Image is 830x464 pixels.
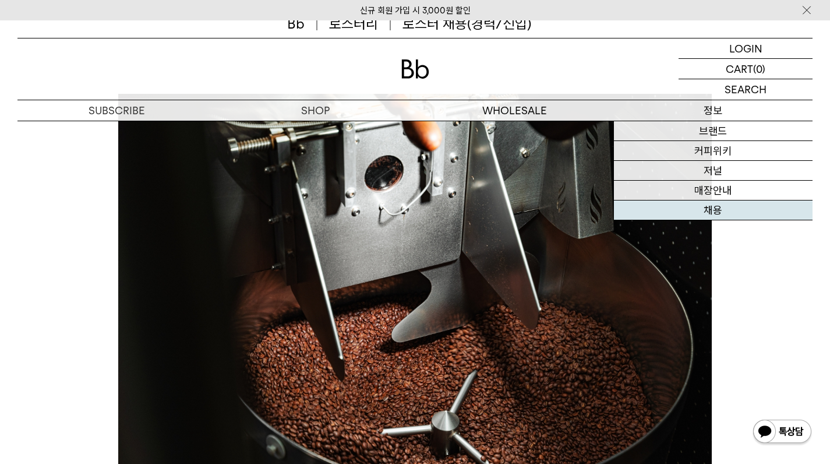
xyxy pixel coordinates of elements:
a: 커피위키 [614,141,813,161]
a: 채용 [614,201,813,220]
a: 신규 회원 가입 시 3,000원 할인 [360,5,471,16]
a: LOGIN [679,38,813,59]
a: SUBSCRIBE [17,100,216,121]
p: 정보 [614,100,813,121]
img: 카카오톡 채널 1:1 채팅 버튼 [752,419,813,447]
a: SHOP [216,100,415,121]
p: (0) [753,59,765,79]
p: WHOLESALE [415,100,614,121]
img: 로고 [401,59,429,79]
p: SEARCH [725,79,767,100]
p: CART [726,59,753,79]
a: 저널 [614,161,813,181]
p: LOGIN [729,38,762,58]
a: 브랜드 [614,121,813,141]
a: CART (0) [679,59,813,79]
a: 매장안내 [614,181,813,201]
